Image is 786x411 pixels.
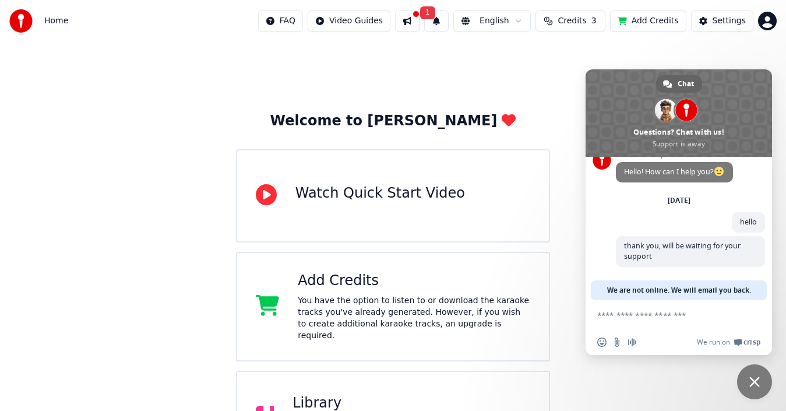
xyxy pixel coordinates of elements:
span: We run on [697,338,730,347]
span: Audio message [628,338,637,347]
button: 1 [424,10,449,31]
span: 1 [420,6,435,19]
div: [DATE] [668,197,690,204]
div: Welcome to [PERSON_NAME] [270,112,516,131]
div: Close chat [737,364,772,399]
button: Video Guides [308,10,390,31]
div: Add Credits [298,272,530,290]
span: 3 [591,15,597,27]
span: Insert an emoji [597,338,607,347]
div: Watch Quick Start Video [295,184,465,203]
span: Home [44,15,68,27]
span: Crisp [743,338,760,347]
div: Chat [656,75,702,93]
img: youka [9,9,33,33]
span: Send a file [612,338,622,347]
button: FAQ [258,10,303,31]
div: Settings [713,15,746,27]
span: Chat [678,75,694,93]
nav: breadcrumb [44,15,68,27]
button: Credits3 [535,10,605,31]
span: hello [740,217,757,227]
textarea: Compose your message... [597,310,735,321]
button: Add Credits [610,10,686,31]
button: Settings [691,10,753,31]
span: Credits [558,15,586,27]
a: We run onCrisp [697,338,760,347]
span: Hello! How can I help you? [624,167,725,177]
div: You have the option to listen to or download the karaoke tracks you've already generated. However... [298,295,530,342]
span: We are not online. We will email you back. [607,280,751,300]
span: thank you, will be waiting for your support [624,241,741,261]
